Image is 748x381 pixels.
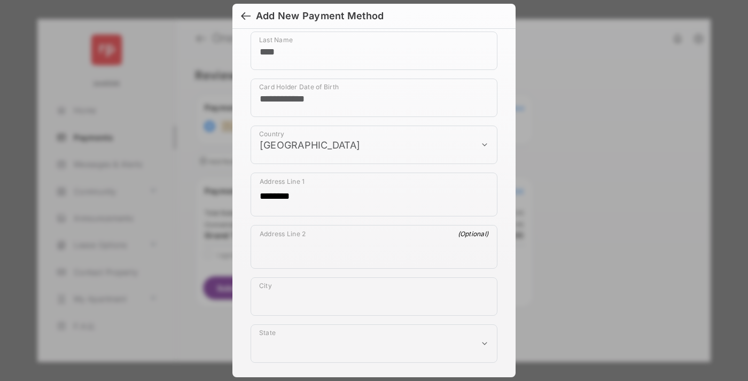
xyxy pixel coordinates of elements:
[251,126,497,164] div: payment_method_screening[postal_addresses][country]
[251,225,497,269] div: payment_method_screening[postal_addresses][addressLine2]
[251,324,497,363] div: payment_method_screening[postal_addresses][administrativeArea]
[251,173,497,216] div: payment_method_screening[postal_addresses][addressLine1]
[256,10,384,22] div: Add New Payment Method
[251,277,497,316] div: payment_method_screening[postal_addresses][locality]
